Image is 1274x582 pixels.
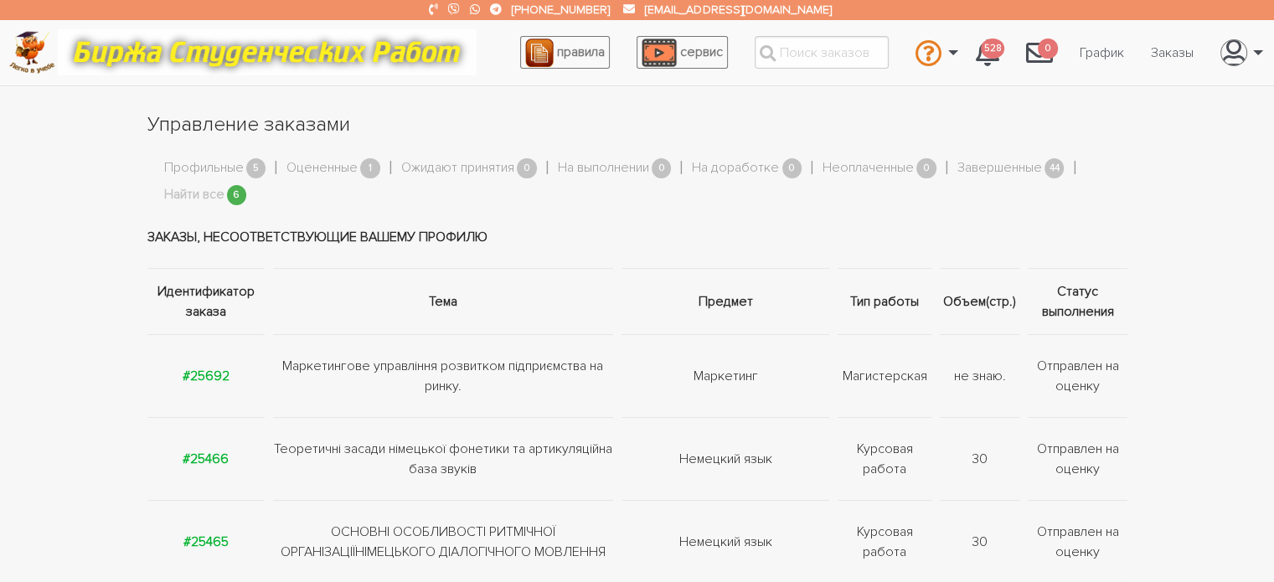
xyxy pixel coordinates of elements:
a: Заказы [1137,37,1207,69]
a: На выполнении [558,157,649,179]
td: Маркетингове управління розвитком підприємства на ринку. [269,334,617,417]
a: Неоплаченные [823,157,914,179]
a: Оцененные [286,157,358,179]
a: сервис [637,36,728,69]
input: Поиск заказов [755,36,889,69]
th: Идентификатор заказа [147,268,269,334]
a: #25692 [183,368,230,384]
span: 5 [246,158,266,179]
img: play_icon-49f7f135c9dc9a03216cfdbccbe1e3994649169d890fb554cedf0eac35a01ba8.png [642,39,677,67]
span: 0 [782,158,802,179]
td: Магистерская [833,334,935,417]
a: Профильные [164,157,244,179]
span: сервис [680,44,723,60]
a: #25466 [183,451,229,467]
a: Ожидают принятия [401,157,514,179]
span: 6 [227,185,247,206]
span: 0 [916,158,936,179]
img: agreement_icon-feca34a61ba7f3d1581b08bc946b2ec1ccb426f67415f344566775c155b7f62c.png [525,39,554,67]
a: 0 [1013,30,1066,75]
a: На доработке [692,157,779,179]
td: Курсовая работа [833,417,935,500]
td: 30 [936,417,1024,500]
a: 528 [962,30,1013,75]
th: Тема [269,268,617,334]
span: правила [557,44,605,60]
img: motto-12e01f5a76059d5f6a28199ef077b1f78e012cfde436ab5cf1d4517935686d32.gif [58,29,477,75]
td: Немецкий язык [617,417,834,500]
a: #25465 [183,533,229,550]
td: Отправлен на оценку [1024,334,1127,417]
a: [EMAIL_ADDRESS][DOMAIN_NAME] [645,3,831,17]
span: 528 [981,39,1004,59]
span: 44 [1044,158,1065,179]
td: Маркетинг [617,334,834,417]
span: 0 [652,158,672,179]
td: не знаю. [936,334,1024,417]
th: Предмет [617,268,834,334]
span: 0 [517,158,537,179]
th: Статус выполнения [1024,268,1127,334]
a: Завершенные [957,157,1042,179]
a: [PHONE_NUMBER] [512,3,610,17]
h1: Управление заказами [147,111,1127,139]
th: Тип работы [833,268,935,334]
a: правила [520,36,610,69]
a: Найти все [164,184,224,206]
td: Заказы, несоответствующие вашему профилю [147,206,1127,269]
span: 0 [1038,39,1058,59]
img: logo-c4363faeb99b52c628a42810ed6dfb4293a56d4e4775eb116515dfe7f33672af.png [9,31,55,74]
th: Объем(стр.) [936,268,1024,334]
span: 1 [360,158,380,179]
td: Теоретичні засади німецької фонетики та артикуляційна база звуків [269,417,617,500]
a: График [1066,37,1137,69]
td: Отправлен на оценку [1024,417,1127,500]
